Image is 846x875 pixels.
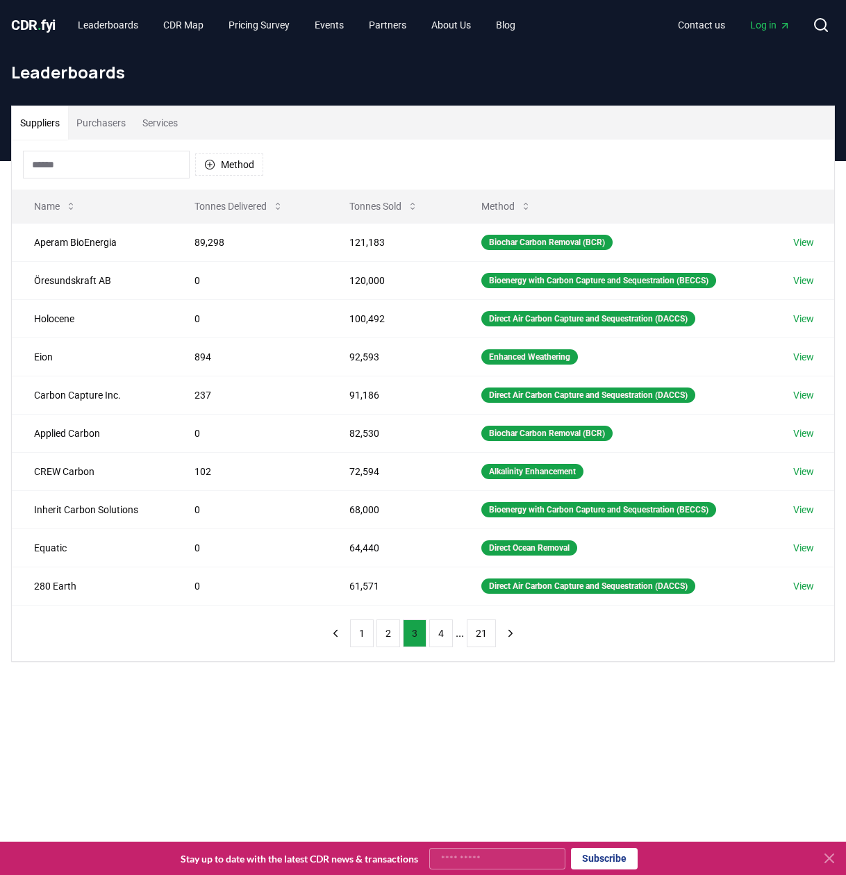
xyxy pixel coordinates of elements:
[793,388,814,402] a: View
[172,528,328,567] td: 0
[327,261,459,299] td: 120,000
[420,12,482,37] a: About Us
[217,12,301,37] a: Pricing Survey
[327,414,459,452] td: 82,530
[11,61,835,83] h1: Leaderboards
[172,299,328,337] td: 0
[793,274,814,287] a: View
[12,299,172,337] td: Holocene
[793,235,814,249] a: View
[499,619,522,647] button: next page
[481,273,716,288] div: Bioenergy with Carbon Capture and Sequestration (BECCS)
[12,261,172,299] td: Öresundskraft AB
[485,12,526,37] a: Blog
[183,192,295,220] button: Tonnes Delivered
[793,312,814,326] a: View
[172,452,328,490] td: 102
[327,223,459,261] td: 121,183
[481,349,578,365] div: Enhanced Weathering
[11,15,56,35] a: CDR.fyi
[327,376,459,414] td: 91,186
[134,106,186,140] button: Services
[67,12,526,37] nav: Main
[304,12,355,37] a: Events
[67,12,149,37] a: Leaderboards
[481,502,716,517] div: Bioenergy with Carbon Capture and Sequestration (BECCS)
[793,503,814,517] a: View
[481,540,577,556] div: Direct Ocean Removal
[327,452,459,490] td: 72,594
[152,12,215,37] a: CDR Map
[172,261,328,299] td: 0
[481,578,695,594] div: Direct Air Carbon Capture and Sequestration (DACCS)
[327,490,459,528] td: 68,000
[750,18,790,32] span: Log in
[12,528,172,567] td: Equatic
[338,192,429,220] button: Tonnes Sold
[481,311,695,326] div: Direct Air Carbon Capture and Sequestration (DACCS)
[467,619,496,647] button: 21
[403,619,426,647] button: 3
[793,541,814,555] a: View
[12,414,172,452] td: Applied Carbon
[358,12,417,37] a: Partners
[327,299,459,337] td: 100,492
[470,192,542,220] button: Method
[739,12,802,37] a: Log in
[327,337,459,376] td: 92,593
[68,106,134,140] button: Purchasers
[172,223,328,261] td: 89,298
[12,376,172,414] td: Carbon Capture Inc.
[481,387,695,403] div: Direct Air Carbon Capture and Sequestration (DACCS)
[793,350,814,364] a: View
[327,567,459,605] td: 61,571
[481,426,613,441] div: Biochar Carbon Removal (BCR)
[350,619,374,647] button: 1
[376,619,400,647] button: 2
[12,490,172,528] td: Inherit Carbon Solutions
[667,12,802,37] nav: Main
[481,235,613,250] div: Biochar Carbon Removal (BCR)
[195,153,263,176] button: Method
[793,579,814,593] a: View
[172,567,328,605] td: 0
[12,567,172,605] td: 280 Earth
[793,426,814,440] a: View
[11,17,56,33] span: CDR fyi
[12,223,172,261] td: Aperam BioEnergia
[481,464,583,479] div: Alkalinity Enhancement
[172,337,328,376] td: 894
[429,619,453,647] button: 4
[23,192,88,220] button: Name
[12,106,68,140] button: Suppliers
[667,12,736,37] a: Contact us
[793,465,814,478] a: View
[172,376,328,414] td: 237
[172,490,328,528] td: 0
[172,414,328,452] td: 0
[324,619,347,647] button: previous page
[38,17,42,33] span: .
[12,337,172,376] td: Eion
[327,528,459,567] td: 64,440
[12,452,172,490] td: CREW Carbon
[456,625,464,642] li: ...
